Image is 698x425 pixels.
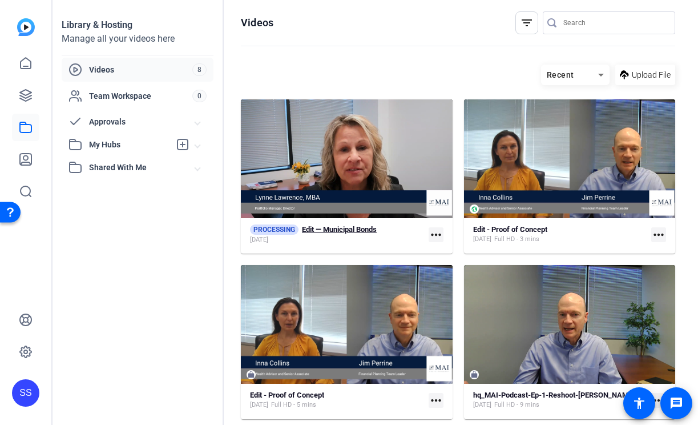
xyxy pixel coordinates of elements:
strong: Edit - Proof of Concept [250,391,324,399]
span: Recent [547,70,574,79]
a: hq_MAI-Podcast-Ep-1-Reshoot-[PERSON_NAME]-2024-10-10-14-42-03-557-0_NoAudio[DATE]Full HD - 9 mins [473,391,647,410]
div: Library & Hosting [62,18,213,32]
input: Search [563,16,666,30]
img: blue-gradient.svg [17,18,35,36]
h1: Videos [241,16,273,30]
mat-expansion-panel-header: Approvals [62,110,213,133]
a: PROCESSINGEdit — Municipal Bonds[DATE] [250,224,424,244]
span: Shared With Me [89,162,195,174]
strong: Edit - Proof of Concept [473,225,547,234]
span: Team Workspace [89,90,192,102]
div: SS [12,379,39,407]
mat-icon: message [669,396,683,410]
mat-icon: accessibility [632,396,646,410]
span: PROCESSING [250,224,298,235]
span: Full HD - 9 mins [494,400,539,410]
mat-icon: filter_list [520,16,534,30]
a: Edit - Proof of Concept[DATE]Full HD - 3 mins [473,225,647,244]
span: My Hubs [89,139,170,151]
span: [DATE] [473,235,491,244]
mat-icon: more_horiz [429,227,443,242]
mat-expansion-panel-header: My Hubs [62,133,213,156]
span: [DATE] [250,400,268,410]
span: Approvals [89,116,195,128]
mat-expansion-panel-header: Shared With Me [62,156,213,179]
span: Upload File [632,69,671,81]
span: 8 [192,63,207,76]
mat-icon: more_horiz [651,227,666,242]
span: 0 [192,90,207,102]
button: Upload File [615,65,675,85]
div: Manage all your videos here [62,32,213,46]
span: [DATE] [250,235,268,244]
span: [DATE] [473,400,491,410]
span: Full HD - 5 mins [271,400,316,410]
strong: Edit — Municipal Bonds [302,225,377,234]
mat-icon: more_horiz [651,393,666,408]
span: Videos [89,64,192,75]
a: Edit - Proof of Concept[DATE]Full HD - 5 mins [250,391,424,410]
mat-icon: more_horiz [429,393,443,408]
span: Full HD - 3 mins [494,235,539,244]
